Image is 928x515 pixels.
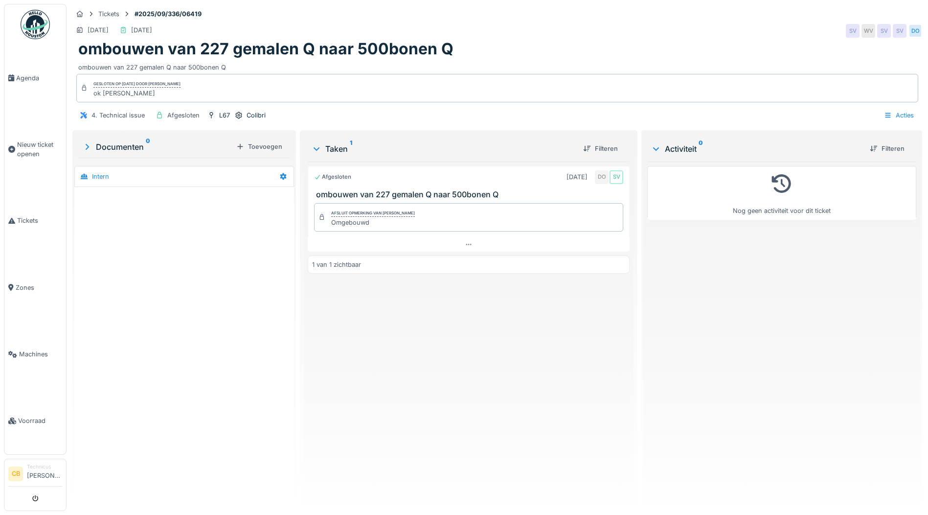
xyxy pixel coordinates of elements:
[18,416,62,425] span: Voorraad
[146,141,150,153] sup: 0
[88,25,109,35] div: [DATE]
[331,210,415,217] div: Afsluit opmerking van [PERSON_NAME]
[880,108,918,122] div: Acties
[78,59,916,72] div: ombouwen van 227 gemalen Q naar 500bonen Q
[16,283,62,292] span: Zones
[78,40,453,58] h1: ombouwen van 227 gemalen Q naar 500bonen Q
[861,24,875,38] div: WV
[699,143,703,155] sup: 0
[92,172,109,181] div: Intern
[4,254,66,321] a: Zones
[893,24,906,38] div: SV
[4,45,66,111] a: Agenda
[595,170,609,184] div: DO
[91,111,145,120] div: 4. Technical issue
[579,142,622,155] div: Filteren
[314,173,351,181] div: Afgesloten
[82,141,232,153] div: Documenten
[17,216,62,225] span: Tickets
[131,25,152,35] div: [DATE]
[19,350,62,359] span: Machines
[98,9,119,19] div: Tickets
[131,9,205,19] strong: #2025/09/336/06419
[908,24,922,38] div: DO
[232,140,286,153] div: Toevoegen
[651,143,862,155] div: Activiteit
[21,10,50,39] img: Badge_color-CXgf-gQk.svg
[167,111,200,120] div: Afgesloten
[16,73,62,83] span: Agenda
[27,463,62,484] li: [PERSON_NAME]
[4,321,66,388] a: Machines
[247,111,266,120] div: Colibri
[846,24,860,38] div: SV
[8,467,23,481] li: CB
[219,111,230,120] div: L67
[866,142,908,155] div: Filteren
[316,190,625,199] h3: ombouwen van 227 gemalen Q naar 500bonen Q
[27,463,62,470] div: Technicus
[93,81,181,88] div: Gesloten op [DATE] door [PERSON_NAME]
[654,170,910,216] div: Nog geen activiteit voor dit ticket
[610,170,623,184] div: SV
[877,24,891,38] div: SV
[312,260,361,269] div: 1 van 1 zichtbaar
[4,111,66,187] a: Nieuw ticket openen
[8,463,62,487] a: CB Technicus[PERSON_NAME]
[17,140,62,159] span: Nieuw ticket openen
[4,187,66,254] a: Tickets
[331,218,415,227] div: Omgebouwd
[312,143,575,155] div: Taken
[93,89,181,98] div: ok [PERSON_NAME]
[566,172,588,182] div: [DATE]
[350,143,352,155] sup: 1
[4,388,66,454] a: Voorraad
